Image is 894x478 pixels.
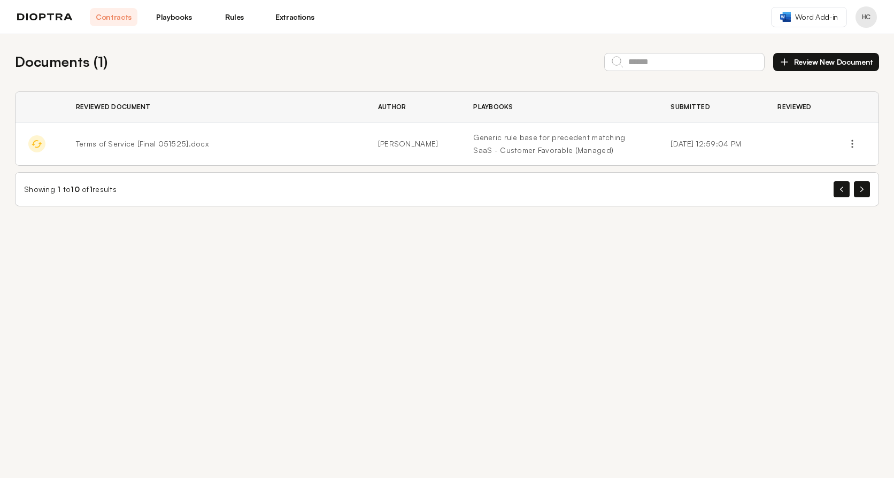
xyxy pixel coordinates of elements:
a: Word Add-in [771,7,847,27]
div: Showing to of results [24,184,117,195]
a: Extractions [271,8,319,26]
button: Previous [834,181,850,197]
span: 1 [89,184,93,194]
a: Rules [211,8,258,26]
img: word [780,12,791,22]
a: SaaS - Customer Favorable (Managed) [473,145,645,156]
td: [PERSON_NAME] [365,122,461,166]
th: Playbooks [460,92,658,122]
span: Terms of Service [Final 051525].docx [76,139,209,148]
a: Playbooks [150,8,198,26]
span: 1 [57,184,60,194]
button: Next [854,181,870,197]
a: Contracts [90,8,137,26]
th: Reviewed [765,92,831,122]
th: Submitted [658,92,765,122]
td: [DATE] 12:59:04 PM [658,122,765,166]
h2: Documents ( 1 ) [15,51,107,72]
th: Reviewed Document [63,92,365,122]
img: In Progress [28,135,45,152]
th: Author [365,92,461,122]
button: Profile menu [856,6,877,28]
span: Word Add-in [795,12,838,22]
img: logo [17,13,73,21]
a: Generic rule base for precedent matching [473,132,645,143]
button: Review New Document [773,53,879,71]
span: 10 [71,184,80,194]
